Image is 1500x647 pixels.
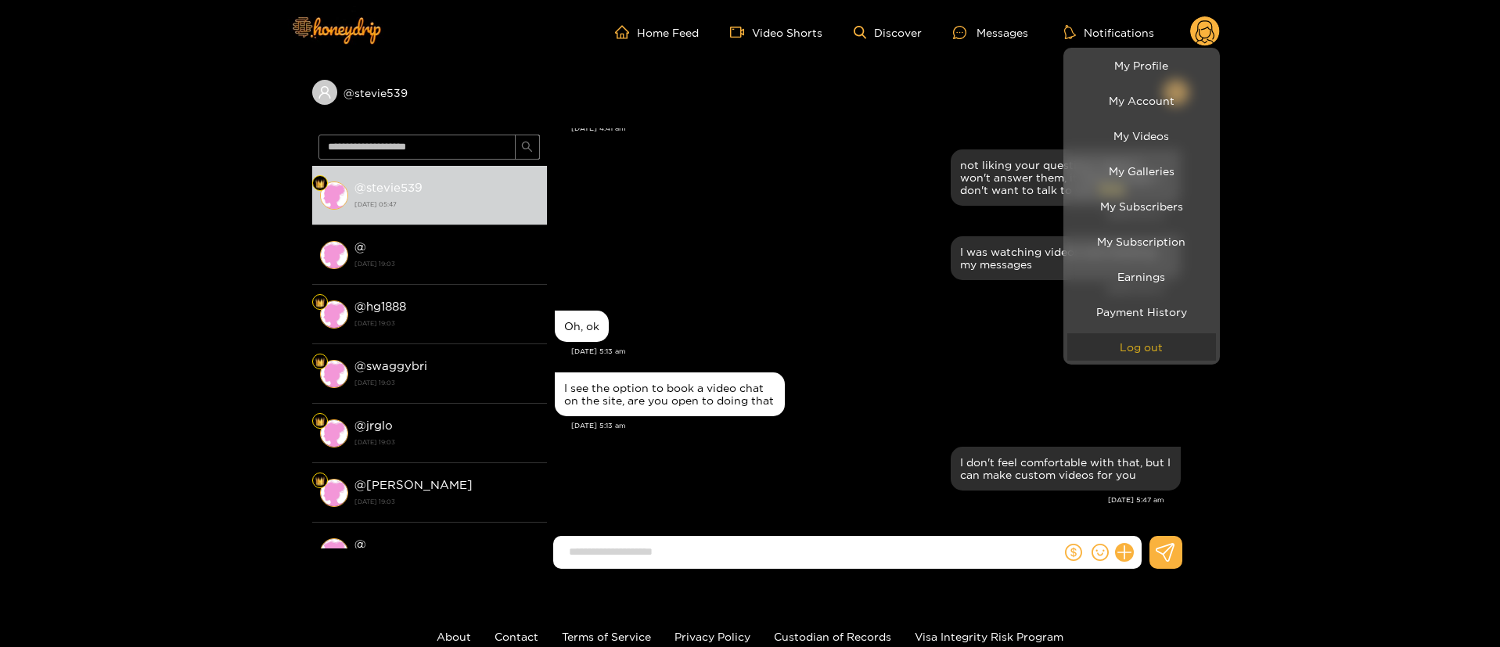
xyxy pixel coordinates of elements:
[1067,298,1216,325] a: Payment History
[1067,122,1216,149] a: My Videos
[1067,333,1216,361] button: Log out
[1067,263,1216,290] a: Earnings
[1067,228,1216,255] a: My Subscription
[1067,87,1216,114] a: My Account
[1067,192,1216,220] a: My Subscribers
[1067,52,1216,79] a: My Profile
[1067,157,1216,185] a: My Galleries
